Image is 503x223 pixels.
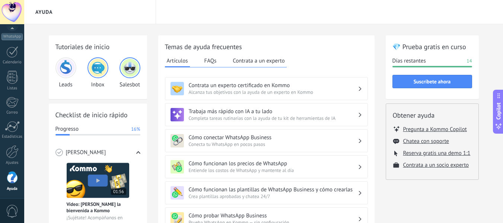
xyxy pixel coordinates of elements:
div: Ayuda [1,187,23,191]
h2: Tutoriales de inicio [55,42,140,51]
div: Salesbot [120,57,140,88]
h2: 💎 Prueba gratis en curso [392,42,472,51]
h3: Cómo funcionan los precios de WhatsApp [189,160,358,167]
span: Completa tareas rutinarias con la ayuda de tu kit de herramientas de IA [189,115,358,121]
span: Días restantes [392,57,426,65]
div: WhatsApp [1,33,23,40]
button: Artículos [165,55,190,67]
h3: Cómo funcionan las plantillas de WhatsApp Business y cómo crearlas [189,186,358,193]
span: Vídeo: [PERSON_NAME] la bienvenida a Kommo [67,201,129,214]
h2: Checklist de inicio rápido [55,110,140,120]
button: Contrata a un experto [231,55,286,66]
span: [PERSON_NAME] [66,149,106,156]
div: Calendario [1,60,23,65]
button: Contrata a un socio experto [403,162,469,169]
span: Suscríbete ahora [414,79,451,84]
button: Reserva gratis una demo 1:1 [403,150,471,157]
h3: Trabaja más rápido con IA a tu lado [189,108,358,115]
span: 14 [467,57,472,65]
h3: Cómo conectar WhatsApp Business [189,134,358,141]
h2: Obtener ayuda [393,111,472,120]
span: Copilot [495,102,502,120]
h2: Temas de ayuda frecuentes [165,42,368,51]
div: Listas [1,86,23,91]
div: Estadísticas [1,134,23,139]
span: Entiende los costos de WhatsApp y mantente al día [189,167,358,173]
img: Meet video [67,163,129,198]
div: Correo [1,110,23,115]
span: Alcanza tus objetivos con la ayuda de un experto en Kommo [189,89,358,95]
button: FAQs [203,55,219,66]
h3: Cómo probar WhatsApp Business [189,212,358,219]
div: Leads [55,57,76,88]
button: Chatea con soporte [403,138,449,145]
button: Pregunta a Kommo Copilot [403,125,467,133]
span: Crea plantillas aprobadas y chatea 24/7 [189,193,358,200]
h3: Contrata un experto certificado en Kommo [189,82,358,89]
button: Suscríbete ahora [392,75,472,88]
div: Ajustes [1,160,23,165]
span: Progresso [55,125,79,133]
div: Inbox [87,57,108,88]
span: 16% [131,125,140,133]
span: Conecta tu WhatsApp en pocos pasos [189,141,358,147]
